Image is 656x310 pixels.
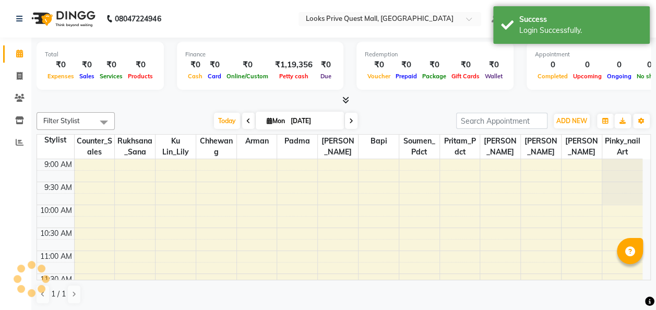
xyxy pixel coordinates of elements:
[38,251,74,262] div: 11:00 AM
[318,135,358,159] span: [PERSON_NAME]
[125,73,156,80] span: Products
[570,59,604,71] div: 0
[75,135,115,159] span: Counter_Sales
[224,73,271,80] span: Online/Custom
[205,73,224,80] span: Card
[97,73,125,80] span: Services
[604,59,634,71] div: 0
[365,73,393,80] span: Voucher
[185,50,335,59] div: Finance
[318,73,334,80] span: Due
[185,59,205,71] div: ₹0
[554,114,590,128] button: ADD NEW
[196,135,236,159] span: Chhewang
[482,59,505,71] div: ₹0
[45,50,156,59] div: Total
[43,116,80,125] span: Filter Stylist
[277,73,311,80] span: Petty cash
[519,25,642,36] div: Login Successfully.
[27,4,98,33] img: logo
[264,117,288,125] span: Mon
[97,59,125,71] div: ₹0
[77,73,97,80] span: Sales
[205,59,224,71] div: ₹0
[365,59,393,71] div: ₹0
[115,135,155,159] span: Rukhsana_Sana
[570,73,604,80] span: Upcoming
[521,135,561,159] span: [PERSON_NAME]
[156,135,196,159] span: Ku Lin_Lily
[399,135,439,159] span: Soumen_Pdct
[38,205,74,216] div: 10:00 AM
[480,135,520,159] span: [PERSON_NAME]
[556,117,587,125] span: ADD NEW
[42,182,74,193] div: 9:30 AM
[224,59,271,71] div: ₹0
[185,73,205,80] span: Cash
[449,59,482,71] div: ₹0
[45,59,77,71] div: ₹0
[602,135,642,159] span: Pinky_nail art
[237,135,277,148] span: Arman
[420,73,449,80] span: Package
[440,135,480,159] span: Pritam_Pdct
[562,135,602,159] span: [PERSON_NAME]
[449,73,482,80] span: Gift Cards
[271,59,317,71] div: ₹1,19,356
[51,289,66,300] span: 1 / 1
[115,4,161,33] b: 08047224946
[288,113,340,129] input: 2025-09-01
[42,159,74,170] div: 9:00 AM
[535,73,570,80] span: Completed
[45,73,77,80] span: Expenses
[37,135,74,146] div: Stylist
[125,59,156,71] div: ₹0
[604,73,634,80] span: Ongoing
[38,274,74,285] div: 11:30 AM
[482,73,505,80] span: Wallet
[38,228,74,239] div: 10:30 AM
[535,59,570,71] div: 0
[77,59,97,71] div: ₹0
[456,113,547,129] input: Search Appointment
[317,59,335,71] div: ₹0
[393,59,420,71] div: ₹0
[359,135,399,148] span: Bapi
[420,59,449,71] div: ₹0
[519,14,642,25] div: Success
[214,113,240,129] span: Today
[277,135,317,148] span: Padma
[393,73,420,80] span: Prepaid
[365,50,505,59] div: Redemption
